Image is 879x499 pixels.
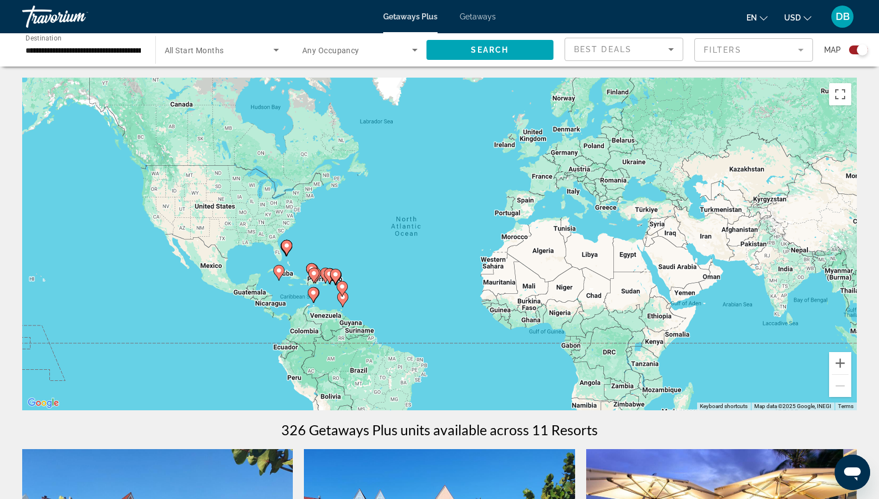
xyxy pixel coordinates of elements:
button: Zoom out [829,375,851,397]
a: Open this area in Google Maps (opens a new window) [25,396,62,410]
button: User Menu [828,5,857,28]
a: Terms (opens in new tab) [838,403,853,409]
a: Getaways [460,12,496,21]
span: All Start Months [165,46,224,55]
span: USD [784,13,801,22]
mat-select: Sort by [574,43,674,56]
span: Best Deals [574,45,632,54]
button: Keyboard shortcuts [700,403,748,410]
button: Change language [746,9,768,26]
span: DB [836,11,850,22]
span: en [746,13,757,22]
button: Search [426,40,554,60]
iframe: Button to launch messaging window [835,455,870,490]
button: Filter [694,38,813,62]
span: Search [471,45,509,54]
span: Map [824,42,841,58]
span: Destination [26,34,62,42]
img: Google [25,396,62,410]
a: Getaways Plus [383,12,438,21]
button: Change currency [784,9,811,26]
button: Zoom in [829,352,851,374]
span: Any Occupancy [302,46,359,55]
span: Map data ©2025 Google, INEGI [754,403,831,409]
h1: 326 Getaways Plus units available across 11 Resorts [281,421,598,438]
a: Travorium [22,2,133,31]
button: Toggle fullscreen view [829,83,851,105]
